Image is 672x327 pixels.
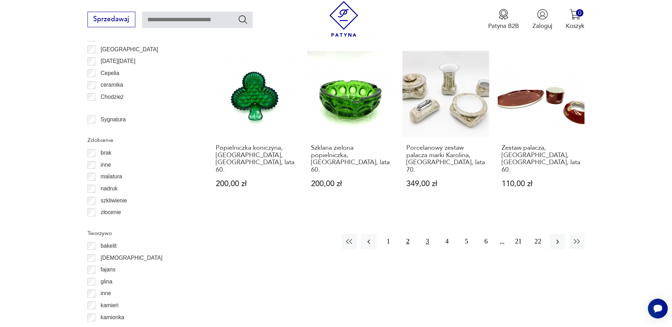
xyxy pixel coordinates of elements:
[326,1,362,37] img: Patyna - sklep z meblami i dekoracjami vintage
[406,180,485,188] p: 349,00 zł
[101,92,124,102] p: Chodzież
[488,9,519,30] button: Patyna B2B
[87,17,135,23] a: Sprzedawaj
[488,22,519,30] p: Patyna B2B
[216,180,295,188] p: 200,00 zł
[212,51,299,204] a: Popielniczka koniczyna, Ząbkowice, Polska, lata 60.Popielniczka koniczyna, [GEOGRAPHIC_DATA], [GE...
[101,148,111,157] p: brak
[498,9,509,20] img: Ikona medalu
[101,184,118,193] p: nadruk
[87,136,192,145] p: Zdobienie
[488,9,519,30] a: Ikona medaluPatyna B2B
[498,51,585,204] a: Zestaw palacza, Ćmielów, Polska, lata 60.Zestaw palacza, [GEOGRAPHIC_DATA], [GEOGRAPHIC_DATA], la...
[311,180,390,188] p: 200,00 zł
[101,208,121,217] p: złocenie
[511,234,526,249] button: 21
[101,313,124,322] p: kamionka
[101,265,115,274] p: fajans
[381,234,396,249] button: 1
[648,299,668,319] iframe: Smartsupp widget button
[532,22,552,30] p: Zaloguj
[530,234,546,249] button: 22
[101,160,111,170] p: inne
[400,234,416,249] button: 2
[532,9,552,30] button: Zaloguj
[87,12,135,27] button: Sprzedawaj
[101,301,118,310] p: kamień
[307,51,394,204] a: Szklana zielona popielniczka, Czechosłowacja, lata 60.Szklana zielona popielniczka, [GEOGRAPHIC_D...
[101,241,117,251] p: bakelit
[502,180,581,188] p: 110,00 zł
[439,234,454,249] button: 4
[502,144,581,173] h3: Zestaw palacza, [GEOGRAPHIC_DATA], [GEOGRAPHIC_DATA], lata 60.
[402,51,489,204] a: Porcelanowy zestaw palacza marki Karolina, Polska, lata 70.Porcelanowy zestaw palacza marki Karol...
[101,196,127,205] p: szkliwienie
[101,115,126,124] p: Sygnatura
[101,45,158,54] p: [GEOGRAPHIC_DATA]
[101,289,111,298] p: inne
[101,80,123,90] p: ceramika
[406,144,485,173] h3: Porcelanowy zestaw palacza marki Karolina, [GEOGRAPHIC_DATA], lata 70.
[87,229,192,238] p: Tworzywo
[216,144,295,173] h3: Popielniczka koniczyna, [GEOGRAPHIC_DATA], [GEOGRAPHIC_DATA], lata 60.
[537,9,548,20] img: Ikonka użytkownika
[311,144,390,173] h3: Szklana zielona popielniczka, [GEOGRAPHIC_DATA], lata 60.
[478,234,493,249] button: 6
[238,14,248,24] button: Szukaj
[101,104,122,113] p: Ćmielów
[459,234,474,249] button: 5
[101,253,162,263] p: [DEMOGRAPHIC_DATA]
[101,172,122,181] p: malatura
[570,9,581,20] img: Ikona koszyka
[101,277,112,286] p: glina
[101,69,119,78] p: Cepelia
[576,9,583,17] div: 0
[101,57,135,66] p: [DATE][DATE]
[566,9,585,30] button: 0Koszyk
[566,22,585,30] p: Koszyk
[420,234,435,249] button: 3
